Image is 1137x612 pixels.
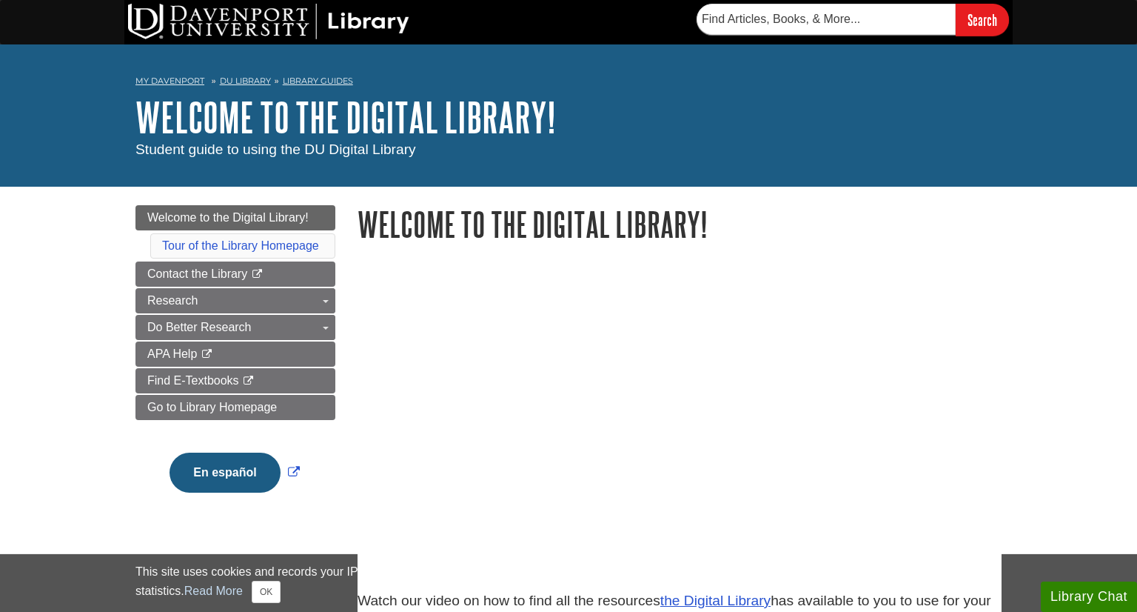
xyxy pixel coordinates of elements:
span: Contact the Library [147,267,247,280]
button: Close [252,581,281,603]
form: Searches DU Library's articles, books, and more [697,4,1009,36]
button: Library Chat [1041,582,1137,612]
a: Find E-Textbooks [135,368,335,393]
a: Tour of the Library Homepage [162,239,319,252]
a: the Digital Library [660,593,771,608]
a: Link opens in new window [166,466,303,479]
span: Do Better Research [147,321,252,333]
a: Research [135,288,335,313]
i: This link opens in a new window [201,350,213,359]
a: Do Better Research [135,315,335,340]
span: APA Help [147,347,197,360]
div: Guide Page Menu [135,205,335,518]
a: Read More [184,585,243,597]
a: Welcome to the Digital Library! [135,205,335,230]
span: Student guide to using the DU Digital Library [135,142,416,157]
span: Go to Library Homepage [147,401,277,413]
i: This link opens in a new window [242,376,255,386]
span: Research [147,294,198,307]
a: Welcome to the Digital Library! [135,94,556,140]
input: Find Articles, Books, & More... [697,4,956,35]
a: My Davenport [135,75,204,87]
nav: breadcrumb [135,71,1002,95]
span: Welcome to the Digital Library! [147,211,309,224]
button: En español [170,453,280,493]
a: Go to Library Homepage [135,395,335,420]
h1: Welcome to the Digital Library! [358,205,1002,243]
span: Find E-Textbooks [147,374,239,387]
a: Contact the Library [135,262,335,287]
i: This link opens in a new window [251,270,264,279]
div: This site uses cookies and records your IP address for usage statistics. Additionally, we use Goo... [135,563,1002,603]
a: Library Guides [283,76,353,86]
input: Search [956,4,1009,36]
a: APA Help [135,342,335,367]
a: DU Library [220,76,271,86]
img: DU Library [128,4,409,39]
